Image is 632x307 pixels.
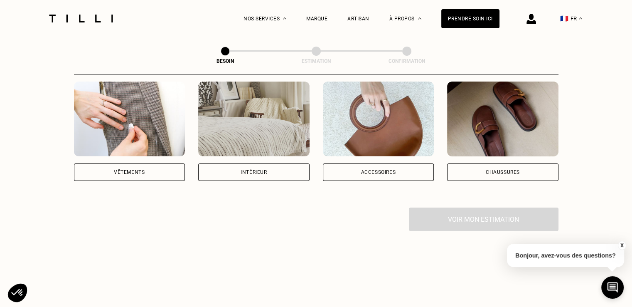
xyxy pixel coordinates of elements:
span: 🇫🇷 [560,15,568,22]
img: menu déroulant [579,17,582,20]
a: Artisan [347,16,369,22]
div: Confirmation [365,58,448,64]
a: Prendre soin ici [441,9,499,28]
div: Vêtements [114,170,145,175]
img: Chaussures [447,82,558,156]
div: Chaussures [486,170,520,175]
img: icône connexion [526,14,536,24]
a: Marque [306,16,327,22]
div: Estimation [275,58,358,64]
img: Intérieur [198,82,310,156]
button: X [617,241,626,250]
p: Bonjour, avez-vous des questions? [507,244,624,267]
img: Vêtements [74,82,185,156]
div: Besoin [184,58,267,64]
img: Logo du service de couturière Tilli [46,15,116,22]
img: Accessoires [323,82,434,156]
div: Intérieur [241,170,267,175]
div: Accessoires [361,170,396,175]
img: Menu déroulant [283,17,286,20]
img: Menu déroulant à propos [418,17,421,20]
